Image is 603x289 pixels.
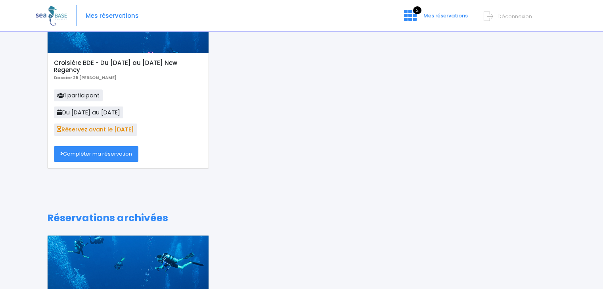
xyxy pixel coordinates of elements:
span: Du [DATE] au [DATE] [54,106,123,118]
span: 2 [413,6,421,14]
a: Compléter ma réservation [54,146,138,162]
b: Dossier 25 [PERSON_NAME] [54,75,117,81]
h5: Croisière BDE - Du [DATE] au [DATE] New Regency [54,59,202,74]
span: Réservez avant le [DATE] [54,124,137,135]
h1: Réservations archivées [47,212,556,224]
span: 1 participant [54,89,103,101]
span: Mes réservations [423,12,468,19]
span: Déconnexion [498,13,532,20]
a: 2 Mes réservations [398,15,473,22]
